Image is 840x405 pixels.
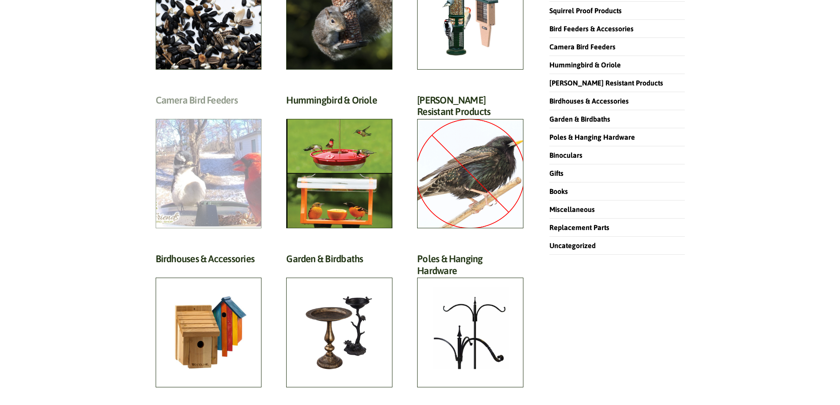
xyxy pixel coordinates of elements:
[549,223,609,231] a: Replacement Parts
[286,94,392,229] a: Visit product category Hummingbird & Oriole
[417,94,523,229] a: Visit product category Starling Resistant Products
[549,25,634,33] a: Bird Feeders & Accessories
[156,94,262,111] h2: Camera Bird Feeders
[549,133,635,141] a: Poles & Hanging Hardware
[156,94,262,229] a: Visit product category Camera Bird Feeders
[549,169,564,177] a: Gifts
[549,61,621,69] a: Hummingbird & Oriole
[417,253,523,281] h2: Poles & Hanging Hardware
[549,205,595,213] a: Miscellaneous
[549,242,596,249] a: Uncategorized
[417,253,523,387] a: Visit product category Poles & Hanging Hardware
[549,151,582,159] a: Binoculars
[156,253,262,269] h2: Birdhouses & Accessories
[286,253,392,387] a: Visit product category Garden & Birdbaths
[549,115,610,123] a: Garden & Birdbaths
[549,43,616,51] a: Camera Bird Feeders
[549,7,622,15] a: Squirrel Proof Products
[286,94,392,111] h2: Hummingbird & Oriole
[549,187,568,195] a: Books
[286,253,392,269] h2: Garden & Birdbaths
[156,253,262,387] a: Visit product category Birdhouses & Accessories
[549,79,663,87] a: [PERSON_NAME] Resistant Products
[549,97,629,105] a: Birdhouses & Accessories
[417,94,523,123] h2: [PERSON_NAME] Resistant Products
